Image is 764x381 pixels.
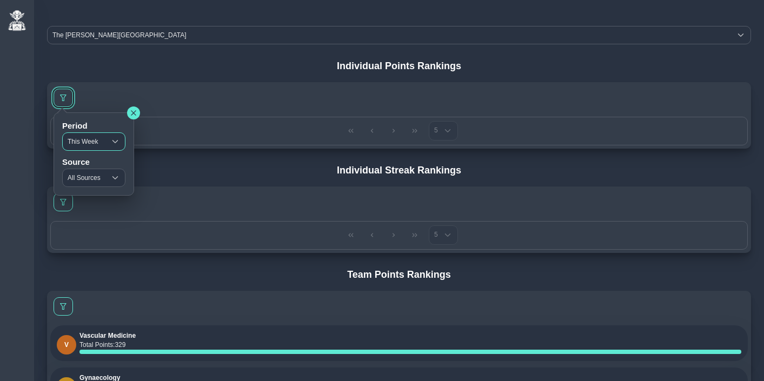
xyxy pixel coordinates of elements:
[47,269,751,281] h4: Team Points Rankings
[57,335,76,355] div: Avatar V
[62,157,125,167] h5: Source
[62,121,125,131] h5: Period
[63,169,105,186] span: All Sources
[731,26,750,44] div: Select a location
[79,332,741,339] h6: Vascular Medicine
[8,10,26,31] img: ReviewElf Logo
[47,61,751,72] h4: Individual Points Rankings
[63,133,105,150] span: This Week
[48,26,731,44] span: The [PERSON_NAME][GEOGRAPHIC_DATA]
[47,165,751,177] h4: Individual Streak Rankings
[79,340,741,350] p: Total Points : 329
